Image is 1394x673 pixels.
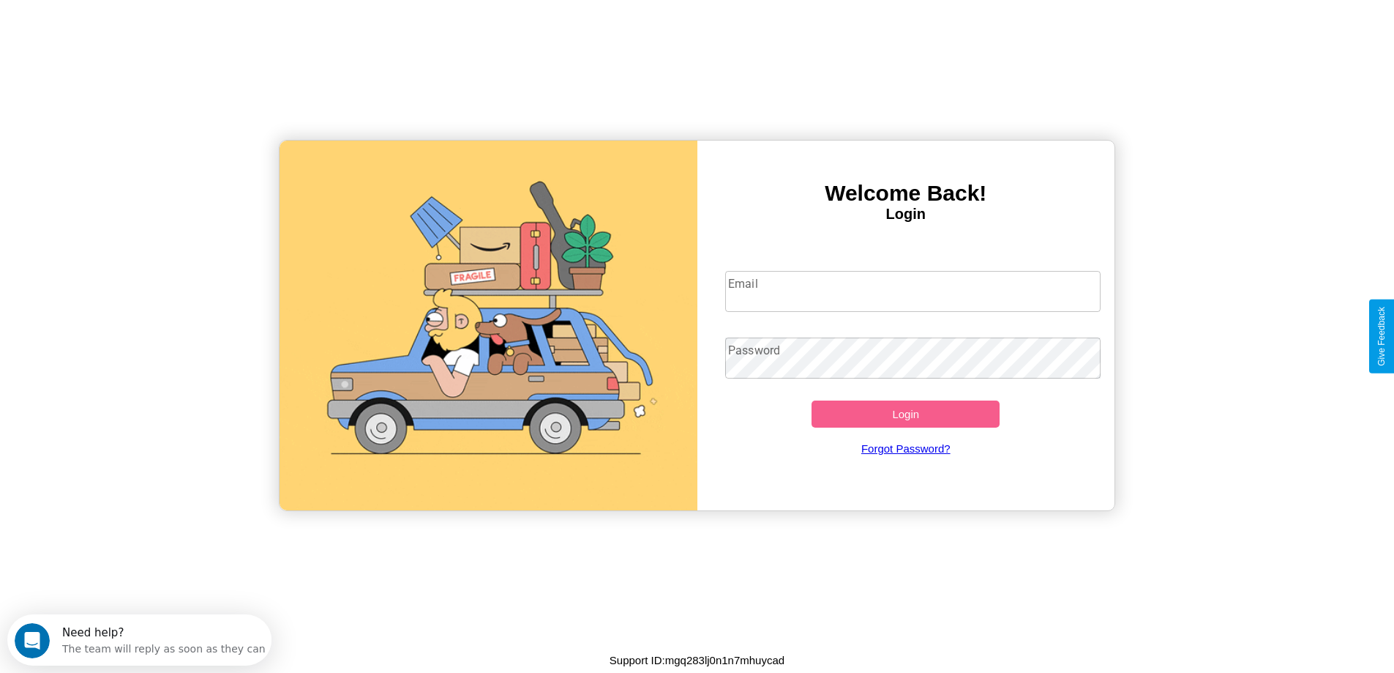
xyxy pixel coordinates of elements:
[280,141,697,510] img: gif
[7,614,271,666] iframe: Intercom live chat discovery launcher
[55,12,258,24] div: Need help?
[1376,307,1387,366] div: Give Feedback
[15,623,50,658] iframe: Intercom live chat
[718,428,1093,469] a: Forgot Password?
[55,24,258,40] div: The team will reply as soon as they can
[6,6,272,46] div: Open Intercom Messenger
[697,206,1115,223] h4: Login
[697,181,1115,206] h3: Welcome Back!
[610,650,784,670] p: Support ID: mgq283lj0n1n7mhuycad
[812,401,1000,428] button: Login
